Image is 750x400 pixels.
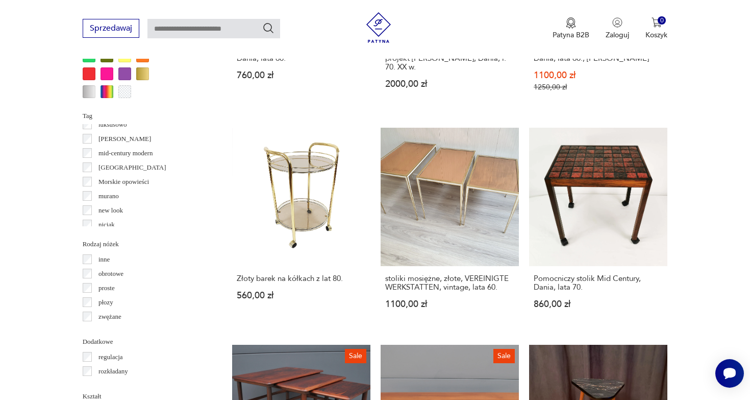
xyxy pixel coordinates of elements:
[381,128,519,328] a: stoliki mosiężne, złote, VEREINIGTE WERKSTATTEN, vintage, lata 60.stoliki mosiężne, złote, VEREIN...
[534,71,663,80] p: 1100,00 zł
[385,300,514,309] p: 1100,00 zł
[98,148,153,159] p: mid-century modern
[98,254,110,265] p: inne
[98,205,123,216] p: new look
[363,12,394,43] img: Patyna - sklep z meblami i dekoracjami vintage
[98,162,166,173] p: [GEOGRAPHIC_DATA]
[83,19,139,38] button: Sprzedawaj
[98,366,128,377] p: rozkładany
[98,311,121,322] p: zwężane
[534,45,663,63] h3: Konsola / stolik pomocniczy, tek, Dania, lata 60., [PERSON_NAME]
[645,30,667,40] p: Koszyk
[529,128,667,328] a: Pomocniczy stolik Mid Century, Dania, lata 70.Pomocniczy stolik Mid Century, Dania, lata 70.860,0...
[98,191,119,202] p: murano
[612,17,622,28] img: Ikonka użytkownika
[98,283,115,294] p: proste
[385,274,514,292] h3: stoliki mosiężne, złote, VEREINIGTE WERKSTATTEN, vintage, lata 60.
[98,268,123,279] p: obrotowe
[237,291,366,300] p: 560,00 zł
[98,176,149,187] p: Morskie opowieści
[237,274,366,283] h3: Złoty barek na kółkach z lat 80.
[553,17,589,40] button: Patyna B2B
[652,17,662,28] img: Ikona koszyka
[606,17,629,40] button: Zaloguj
[534,83,663,91] p: 1250,00 zł
[237,45,366,63] h3: Minimalistyczny stolik palisandrowy, Dania, lata 60.
[553,30,589,40] p: Patyna B2B
[98,133,151,145] p: [PERSON_NAME]
[658,16,666,25] div: 0
[237,71,366,80] p: 760,00 zł
[83,26,139,33] a: Sprzedawaj
[385,80,514,88] p: 2000,00 zł
[553,17,589,40] a: Ikona medaluPatyna B2B
[534,274,663,292] h3: Pomocniczy stolik Mid Century, Dania, lata 70.
[98,219,115,230] p: niciak
[98,297,113,308] p: płozy
[232,128,370,328] a: Złoty barek na kółkach z lat 80.Złoty barek na kółkach z lat 80.560,00 zł
[645,17,667,40] button: 0Koszyk
[566,17,576,29] img: Ikona medalu
[98,119,127,130] p: luksusowo
[715,359,744,388] iframe: Smartsupp widget button
[385,45,514,72] h3: Okrągły stolik kawowy tekowy - projekt [PERSON_NAME], Dania, l. 70. XX w.
[262,22,274,34] button: Szukaj
[83,336,208,347] p: Dodatkowe
[83,239,208,250] p: Rodzaj nóżek
[606,30,629,40] p: Zaloguj
[83,110,208,122] p: Tag
[98,351,123,363] p: regulacja
[534,300,663,309] p: 860,00 zł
